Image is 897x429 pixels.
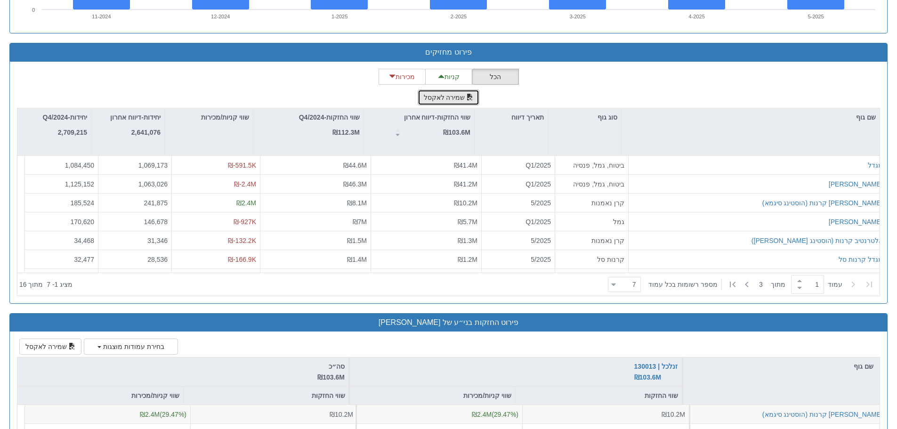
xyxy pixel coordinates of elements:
[689,14,705,19] text: 4-2025
[228,255,256,263] span: ₪-166.9K
[19,339,81,355] button: שמירה לאקסל
[443,129,470,136] strong: ₪103.6M
[559,217,624,226] div: גמל
[165,108,253,126] div: שווי קניות/מכירות
[131,129,161,136] strong: 2,641,076
[332,129,360,136] strong: ₪112.3M
[472,411,492,418] span: ₪2.4M
[347,236,367,244] span: ₪1.5M
[559,179,624,188] div: ביטוח, גמל, פנסיה
[29,254,94,264] div: 32,477
[454,162,477,169] span: ₪41.4M
[570,14,586,19] text: 3-2025
[752,235,883,245] button: אלטרנטיב קרנות (הוסטינג [PERSON_NAME])
[58,129,87,136] strong: 2,709,215
[683,357,880,375] div: שם גוף
[485,217,551,226] div: Q1/2025
[29,198,94,207] div: 185,524
[236,199,256,206] span: ₪2.4M
[458,255,477,263] span: ₪1.2M
[92,14,111,19] text: 11-2024
[485,254,551,264] div: 5/2025
[454,199,477,206] span: ₪10.2M
[829,217,883,226] button: [PERSON_NAME]
[829,179,883,188] button: [PERSON_NAME]
[762,198,883,207] button: [PERSON_NAME] קרנות (הוסטינג סיגמא)
[485,161,551,170] div: Q1/2025
[32,7,35,13] text: 0
[102,217,168,226] div: 146,678
[102,235,168,245] div: 31,346
[472,411,518,418] span: ( 29.47 %)
[102,179,168,188] div: 1,063,026
[475,108,548,126] div: תאריך דיווח
[102,161,168,170] div: 1,069,173
[343,162,367,169] span: ₪44.6M
[330,411,353,418] span: ₪10.2M
[634,373,662,381] span: ₪103.6M
[184,387,349,405] div: שווי החזקות
[418,89,480,105] button: שמירה לאקסל
[299,112,360,122] p: שווי החזקות-Q4/2024
[472,69,519,85] button: הכל
[17,387,183,405] div: שווי קניות/מכירות
[454,180,477,187] span: ₪41.2M
[622,108,880,126] div: שם גוף
[485,235,551,245] div: 5/2025
[29,235,94,245] div: 34,468
[828,280,842,289] span: ‏עמוד
[425,69,472,85] button: קניות
[211,14,230,19] text: 12-2024
[234,180,256,187] span: ₪-2.4M
[868,161,883,170] button: מגדל
[458,236,477,244] span: ₪1.3M
[516,387,682,405] div: שווי החזקות
[404,112,470,122] p: שווי החזקות-דיווח אחרון
[604,274,878,295] div: ‏ מתוך
[102,254,168,264] div: 28,536
[29,217,94,226] div: 170,620
[19,274,73,295] div: ‏מציג 1 - 7 ‏ מתוך 16
[350,387,515,405] div: שווי קניות/מכירות
[559,161,624,170] div: ביטוח, גמל, פנסיה
[102,198,168,207] div: 241,875
[379,69,426,85] button: מכירות
[762,410,883,419] button: [PERSON_NAME] קרנות (הוסטינג סיגמא)
[559,198,624,207] div: קרן נאמנות
[451,14,467,19] text: 2-2025
[662,411,685,418] span: ₪10.2M
[84,339,178,355] button: בחירת עמודות מוצגות
[17,48,880,57] h3: פירוט מחזיקים
[110,112,161,122] p: יחידות-דיווח אחרון
[759,280,771,289] span: 3
[234,218,256,225] span: ₪-927K
[21,361,345,382] div: סה״כ
[228,162,256,169] span: ₪-591.5K
[228,236,256,244] span: ₪-132.2K
[140,411,160,418] span: ₪2.4M
[808,14,824,19] text: 5-2025
[634,361,678,382] div: זנלכל | 130013
[29,161,94,170] div: 1,084,450
[343,180,367,187] span: ₪46.3M
[548,108,621,126] div: סוג גוף
[317,373,345,381] span: ₪103.6M
[559,235,624,245] div: קרן נאמנות
[331,14,347,19] text: 1-2025
[353,218,367,225] span: ₪7M
[347,255,367,263] span: ₪1.4M
[458,218,477,225] span: ₪5.7M
[140,411,186,418] span: ( 29.47 %)
[485,179,551,188] div: Q1/2025
[839,254,883,264] button: מגדל קרנות סל
[648,280,718,289] span: ‏מספר רשומות בכל עמוד
[43,112,87,122] p: יחידות-Q4/2024
[485,198,551,207] div: 5/2025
